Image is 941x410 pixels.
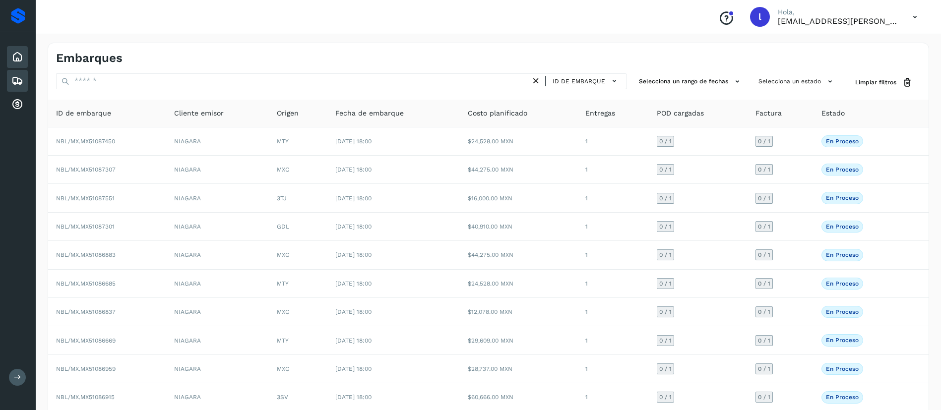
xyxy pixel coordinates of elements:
[826,337,859,344] p: En proceso
[56,308,116,315] span: NBL/MX.MX51086837
[826,394,859,401] p: En proceso
[577,298,649,326] td: 1
[758,167,770,173] span: 0 / 1
[577,355,649,383] td: 1
[166,298,269,326] td: NIAGARA
[269,241,328,269] td: MXC
[826,308,859,315] p: En proceso
[269,355,328,383] td: MXC
[56,223,115,230] span: NBL/MX.MX51087301
[460,213,578,241] td: $40,910.00 MXN
[758,195,770,201] span: 0 / 1
[56,195,115,202] span: NBL/MX.MX51087551
[754,73,839,90] button: Selecciona un estado
[758,394,770,400] span: 0 / 1
[826,280,859,287] p: En proceso
[755,108,782,118] span: Factura
[460,355,578,383] td: $28,737.00 MXN
[269,270,328,298] td: MTY
[821,108,845,118] span: Estado
[269,298,328,326] td: MXC
[166,326,269,354] td: NIAGARA
[335,337,372,344] span: [DATE] 18:00
[657,108,704,118] span: POD cargadas
[335,308,372,315] span: [DATE] 18:00
[56,166,116,173] span: NBL/MX.MX51087307
[468,108,527,118] span: Costo planificado
[460,270,578,298] td: $24,528.00 MXN
[7,94,28,116] div: Cuentas por cobrar
[460,184,578,212] td: $16,000.00 MXN
[577,156,649,184] td: 1
[56,138,115,145] span: NBL/MX.MX51087450
[577,241,649,269] td: 1
[166,270,269,298] td: NIAGARA
[166,156,269,184] td: NIAGARA
[335,280,372,287] span: [DATE] 18:00
[460,326,578,354] td: $29,609.00 MXN
[335,108,404,118] span: Fecha de embarque
[56,394,115,401] span: NBL/MX.MX51086915
[585,108,615,118] span: Entregas
[56,108,111,118] span: ID de embarque
[778,16,897,26] p: lauraamalia.castillo@xpertal.com
[166,241,269,269] td: NIAGARA
[56,251,116,258] span: NBL/MX.MX51086883
[826,223,859,230] p: En proceso
[778,8,897,16] p: Hola,
[7,70,28,92] div: Embarques
[335,138,372,145] span: [DATE] 18:00
[659,195,672,201] span: 0 / 1
[758,338,770,344] span: 0 / 1
[635,73,747,90] button: Selecciona un rango de fechas
[855,78,896,87] span: Limpiar filtros
[659,281,672,287] span: 0 / 1
[659,338,672,344] span: 0 / 1
[460,241,578,269] td: $44,275.00 MXN
[335,394,372,401] span: [DATE] 18:00
[335,251,372,258] span: [DATE] 18:00
[826,365,859,372] p: En proceso
[335,365,372,372] span: [DATE] 18:00
[277,108,299,118] span: Origen
[269,156,328,184] td: MXC
[269,127,328,156] td: MTY
[166,127,269,156] td: NIAGARA
[758,224,770,230] span: 0 / 1
[269,213,328,241] td: GDL
[577,213,649,241] td: 1
[826,251,859,258] p: En proceso
[758,309,770,315] span: 0 / 1
[659,309,672,315] span: 0 / 1
[7,46,28,68] div: Inicio
[166,213,269,241] td: NIAGARA
[659,167,672,173] span: 0 / 1
[269,326,328,354] td: MTY
[577,270,649,298] td: 1
[758,138,770,144] span: 0 / 1
[826,138,859,145] p: En proceso
[847,73,921,92] button: Limpiar filtros
[335,195,372,202] span: [DATE] 18:00
[826,166,859,173] p: En proceso
[577,127,649,156] td: 1
[460,156,578,184] td: $44,275.00 MXN
[758,281,770,287] span: 0 / 1
[553,77,605,86] span: ID de embarque
[460,298,578,326] td: $12,078.00 MXN
[758,366,770,372] span: 0 / 1
[56,365,116,372] span: NBL/MX.MX51086959
[174,108,224,118] span: Cliente emisor
[577,184,649,212] td: 1
[335,223,372,230] span: [DATE] 18:00
[335,166,372,173] span: [DATE] 18:00
[659,138,672,144] span: 0 / 1
[659,366,672,372] span: 0 / 1
[56,280,116,287] span: NBL/MX.MX51086685
[460,127,578,156] td: $24,528.00 MXN
[56,337,116,344] span: NBL/MX.MX51086669
[269,184,328,212] td: 3TJ
[659,252,672,258] span: 0 / 1
[659,224,672,230] span: 0 / 1
[659,394,672,400] span: 0 / 1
